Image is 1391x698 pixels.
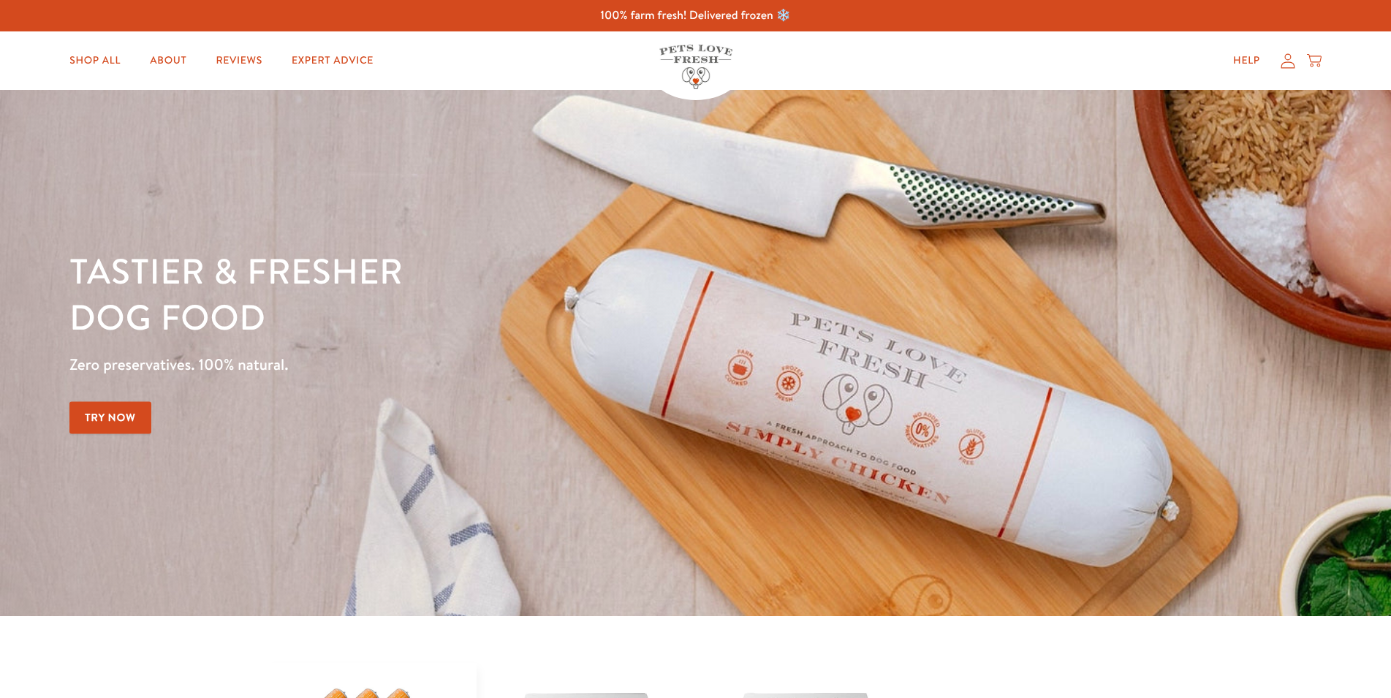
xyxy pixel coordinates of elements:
[69,401,151,434] a: Try Now
[69,249,904,341] h1: Tastier & fresher dog food
[138,46,198,75] a: About
[280,46,385,75] a: Expert Advice
[659,45,732,89] img: Pets Love Fresh
[58,46,132,75] a: Shop All
[204,46,273,75] a: Reviews
[69,352,904,378] p: Zero preservatives. 100% natural.
[1221,46,1272,75] a: Help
